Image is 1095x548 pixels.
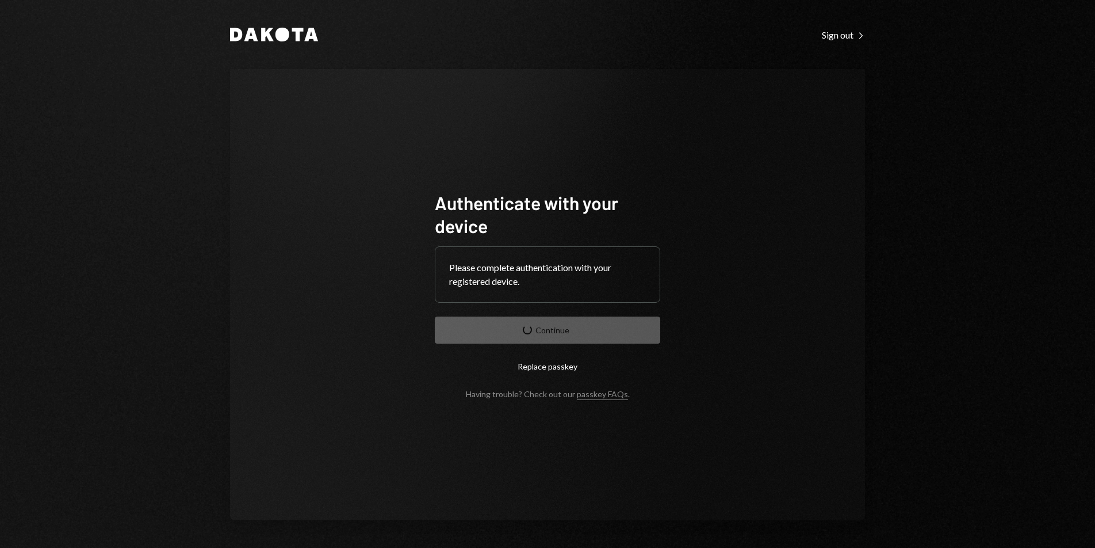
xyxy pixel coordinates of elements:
[466,389,630,399] div: Having trouble? Check out our .
[435,191,660,237] h1: Authenticate with your device
[449,261,646,288] div: Please complete authentication with your registered device.
[822,28,865,41] a: Sign out
[435,353,660,380] button: Replace passkey
[822,29,865,41] div: Sign out
[577,389,628,400] a: passkey FAQs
